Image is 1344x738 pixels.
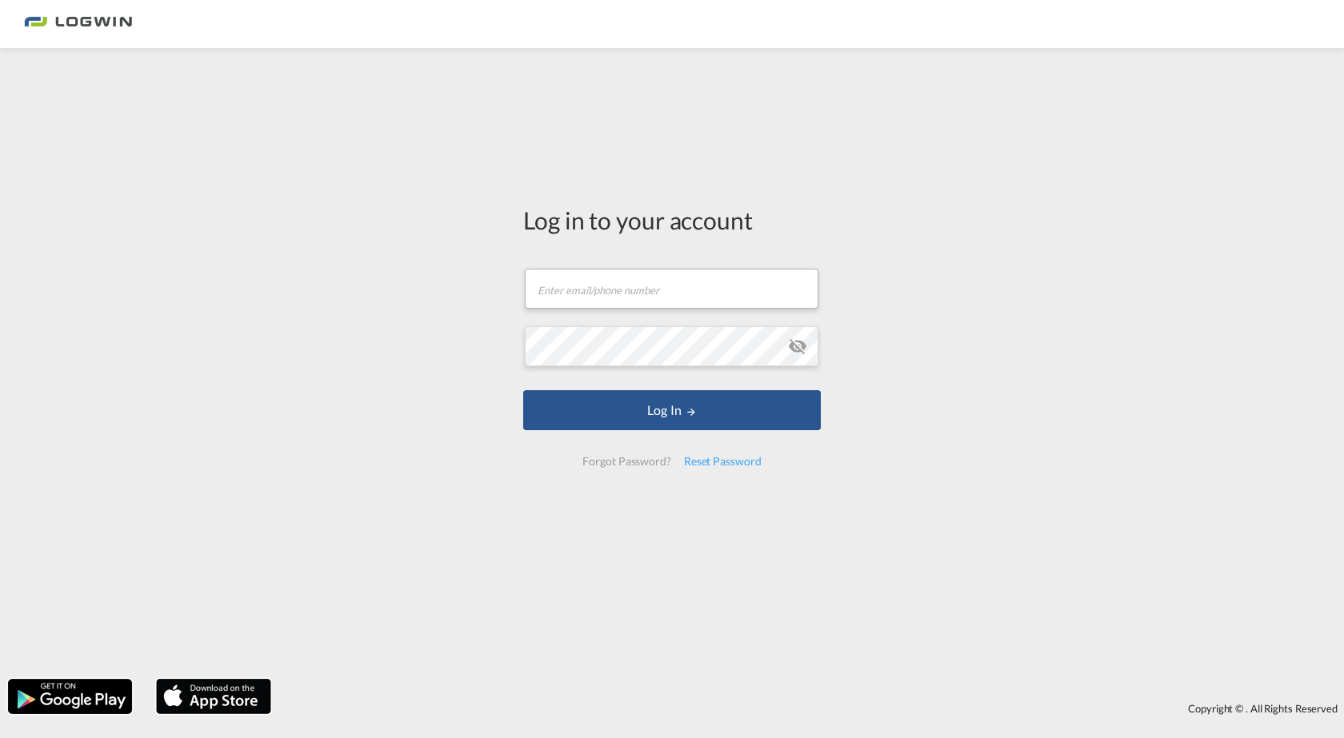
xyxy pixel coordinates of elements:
[523,203,821,237] div: Log in to your account
[24,6,132,42] img: 2761ae10d95411efa20a1f5e0282d2d7.png
[523,390,821,430] button: LOGIN
[154,677,273,716] img: apple.png
[576,447,677,476] div: Forgot Password?
[678,447,768,476] div: Reset Password
[6,677,134,716] img: google.png
[525,269,818,309] input: Enter email/phone number
[279,695,1344,722] div: Copyright © . All Rights Reserved
[788,337,807,356] md-icon: icon-eye-off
